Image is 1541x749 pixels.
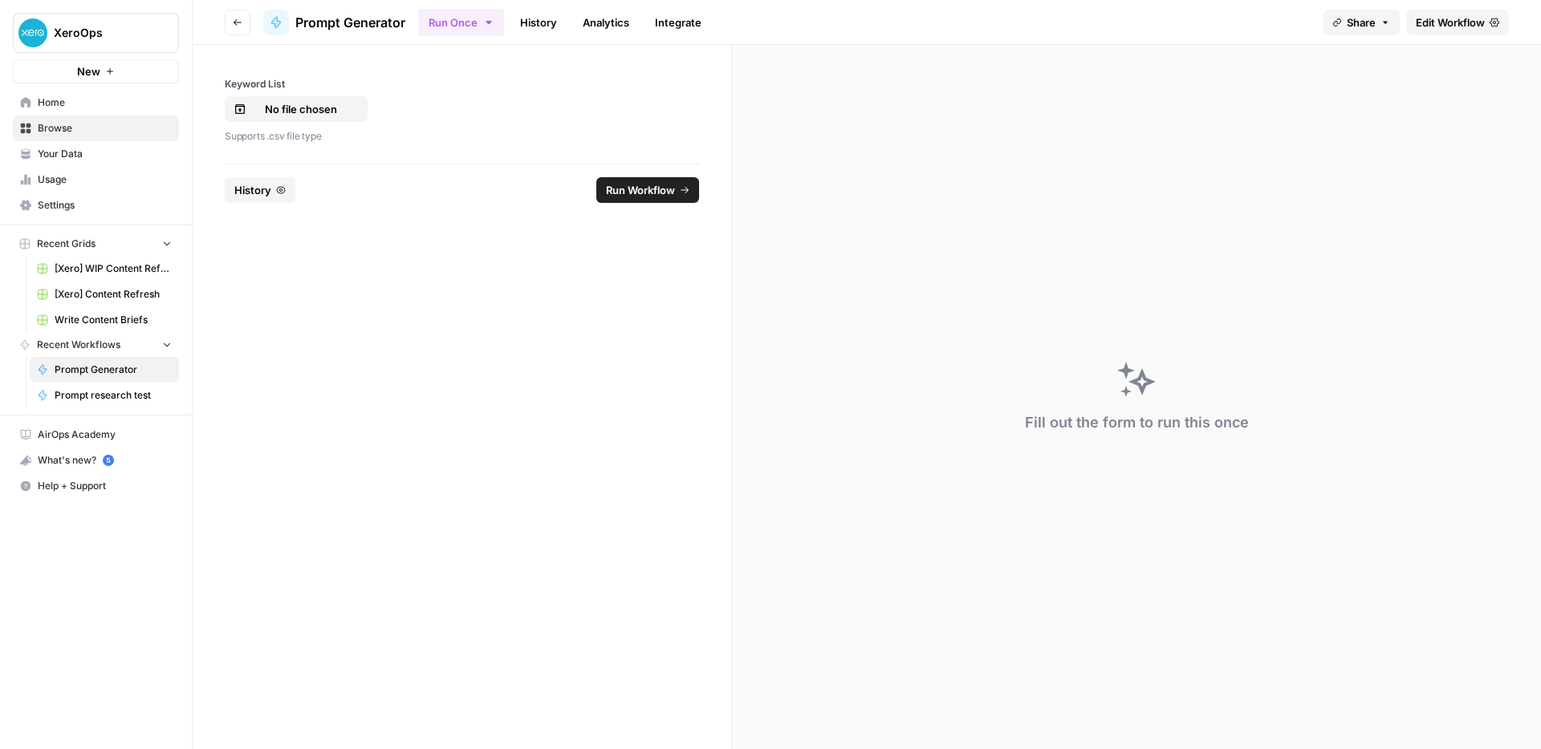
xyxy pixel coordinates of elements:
button: New [13,59,179,83]
button: Recent Workflows [13,333,179,357]
span: Edit Workflow [1416,14,1485,30]
a: Home [13,90,179,115]
a: 5 [103,455,114,466]
span: History [234,182,271,198]
a: Your Data [13,141,179,167]
span: Your Data [38,147,172,161]
img: XeroOps Logo [18,18,47,47]
a: Integrate [645,10,711,35]
span: Write Content Briefs [55,313,172,327]
span: New [77,63,100,79]
a: Prompt Generator [263,10,405,35]
span: Prompt research test [55,388,172,403]
span: Share [1347,14,1376,30]
span: Browse [38,121,172,136]
button: History [225,177,295,203]
a: History [510,10,567,35]
span: [Xero] Content Refresh [55,287,172,302]
a: [Xero] WIP Content Refresh [30,256,179,281]
span: AirOps Academy [38,427,172,442]
button: What's new? 5 [13,447,179,473]
a: Prompt Generator [30,357,179,383]
button: No file chosen [225,96,368,122]
span: XeroOps [54,25,151,41]
button: Run Once [418,9,504,36]
text: 5 [106,456,110,464]
a: [Xero] Content Refresh [30,281,179,307]
span: Run Workflow [606,182,675,198]
span: Prompt Generator [55,362,172,377]
div: Fill out the form to run this once [1025,411,1249,434]
a: Settings [13,192,179,218]
button: Share [1323,10,1400,35]
button: Recent Grids [13,232,179,256]
p: No file chosen [250,101,352,117]
span: [Xero] WIP Content Refresh [55,261,172,276]
p: Supports .csv file type [225,128,699,144]
button: Run Workflow [596,177,699,203]
a: Write Content Briefs [30,307,179,333]
span: Help + Support [38,479,172,493]
button: Workspace: XeroOps [13,13,179,53]
a: Usage [13,167,179,192]
span: Recent Grids [37,237,96,251]
div: What's new? [14,448,178,472]
span: Settings [38,198,172,213]
button: Help + Support [13,473,179,499]
a: AirOps Academy [13,422,179,447]
a: Analytics [573,10,639,35]
a: Browse [13,115,179,141]
span: Usage [38,172,172,187]
label: Keyword List [225,77,699,91]
span: Home [38,95,172,110]
a: Edit Workflow [1406,10,1509,35]
a: Prompt research test [30,383,179,408]
span: Prompt Generator [295,13,405,32]
span: Recent Workflows [37,338,120,352]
